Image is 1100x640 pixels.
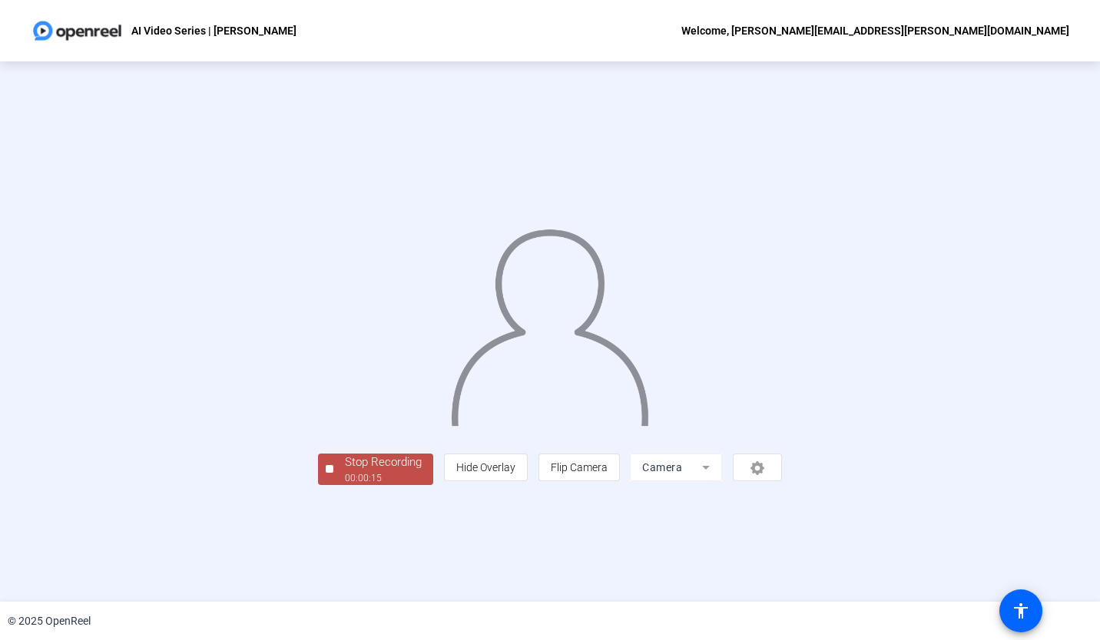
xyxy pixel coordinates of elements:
[31,15,124,46] img: OpenReel logo
[538,454,620,481] button: Flip Camera
[551,461,608,473] span: Flip Camera
[456,461,515,473] span: Hide Overlay
[8,613,91,629] div: © 2025 OpenReel
[681,21,1069,40] div: Welcome, [PERSON_NAME][EMAIL_ADDRESS][PERSON_NAME][DOMAIN_NAME]
[1012,602,1030,620] mat-icon: accessibility
[345,471,422,485] div: 00:00:15
[318,454,433,485] button: Stop Recording00:00:15
[131,21,297,40] p: AI Video Series | [PERSON_NAME]
[449,217,650,426] img: overlay
[444,454,528,481] button: Hide Overlay
[345,454,422,471] div: Stop Recording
